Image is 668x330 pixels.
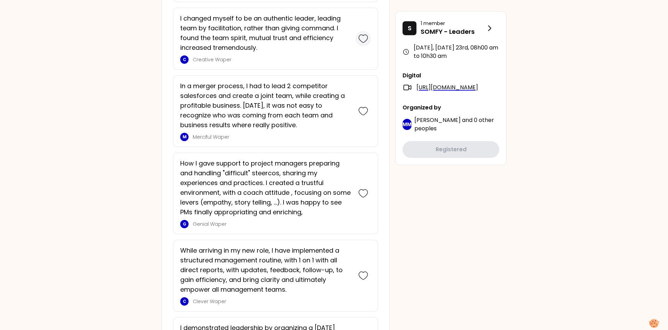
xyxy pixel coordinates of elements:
p: While arriving in my new role, I have implemented a structured management routine, with 1 on 1 wi... [180,246,351,294]
a: [URL][DOMAIN_NAME] [416,83,478,92]
p: C [183,57,186,62]
p: Digital [403,71,499,80]
p: Clever Waper [193,298,351,305]
p: How I gave support to project managers preparing and handling "difficult" steercos, sharing my ex... [180,159,351,217]
span: [PERSON_NAME] [414,116,461,124]
p: M [183,134,186,140]
p: SOMFY - Leaders [421,27,485,37]
p: S [408,23,412,33]
p: Genial Waper [193,221,351,228]
p: and [414,116,499,133]
p: In a merger process, I had to lead 2 competitor salesforces and create a joint team, while creati... [180,81,351,130]
div: [DATE], [DATE] 23rd , 08h00 am to 10h30 am [403,44,499,60]
p: G [183,221,186,227]
p: I changed myself to be an authentic leader, leading team by facilitation, rather than giving comm... [180,14,351,53]
p: C [183,299,186,304]
p: Organized by [403,103,499,112]
p: Creative Waper [193,56,351,63]
span: 0 other peoples [414,116,494,132]
button: Registered [403,141,499,158]
p: 1 member [421,20,485,27]
p: Merciful Waper [193,133,351,140]
p: MM [403,121,412,128]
